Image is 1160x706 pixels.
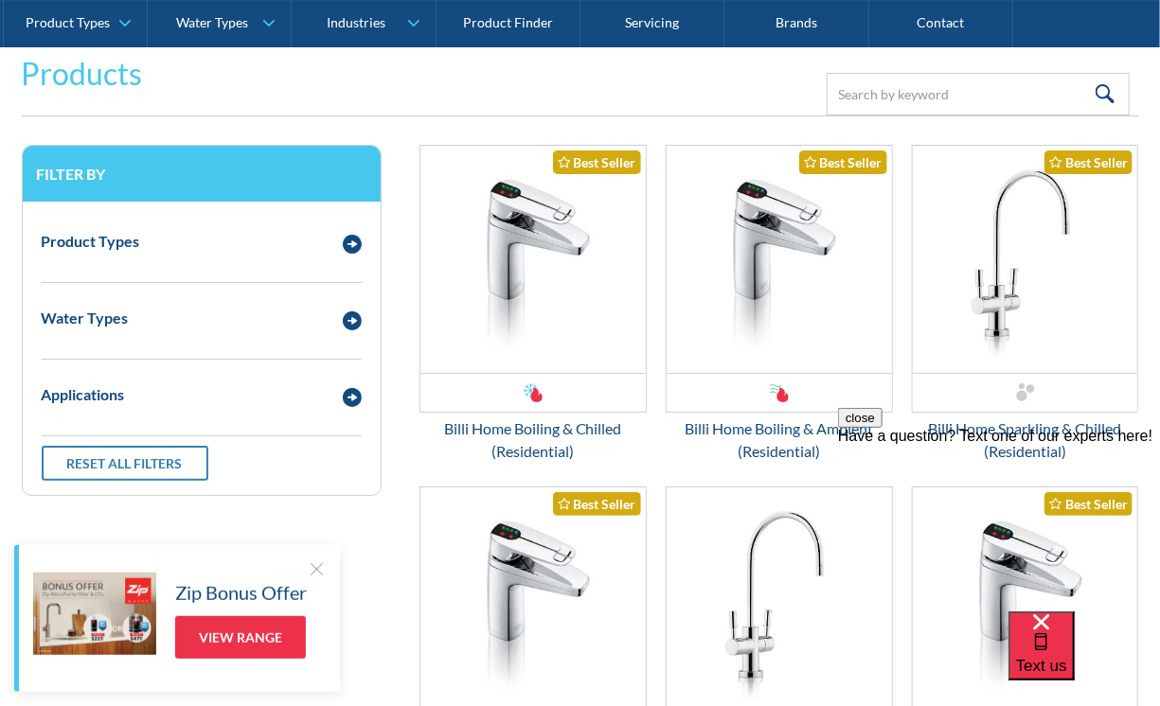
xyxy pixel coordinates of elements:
[175,616,306,659] a: View Range
[1008,611,1160,706] iframe: podium webchat widget bubble
[42,307,129,329] div: Water Types
[666,145,893,463] a: Billi Home Boiling & Ambient (Residential)Best SellerBilli Home Boiling & Ambient (Residential)
[42,383,125,406] div: Applications
[26,15,110,31] div: Product Types
[912,145,1139,463] a: Billi Home Sparkling & Chilled (Residential)Best SellerBilli Home Sparkling & Chilled (Residential)
[553,150,641,174] div: Best Seller
[37,165,366,183] h3: Filter by
[666,417,893,463] div: Billi Home Boiling & Ambient (Residential)
[553,492,641,516] div: Best Seller
[913,146,1138,373] img: Billi Home Sparkling & Chilled (Residential)
[42,230,140,253] div: Product Types
[419,145,647,463] a: Billi Home Boiling & Chilled (Residential)Best SellerBilli Home Boiling & Chilled (Residential)
[420,146,646,373] img: Billi Home Boiling & Chilled (Residential)
[799,150,887,174] div: Best Seller
[667,146,892,373] img: Billi Home Boiling & Ambient (Residential)
[22,51,143,97] h2: Products
[175,578,307,607] h5: Zip Bonus Offer
[327,15,385,31] div: Industries
[176,15,248,31] div: Water Types
[838,408,1160,635] iframe: podium webchat widget prompt
[827,73,1130,115] input: Search by keyword
[419,417,647,463] div: Billi Home Boiling & Chilled (Residential)
[33,573,156,655] img: Zip Bonus Offer
[1044,150,1133,174] div: Best Seller
[42,446,208,481] a: Reset all filters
